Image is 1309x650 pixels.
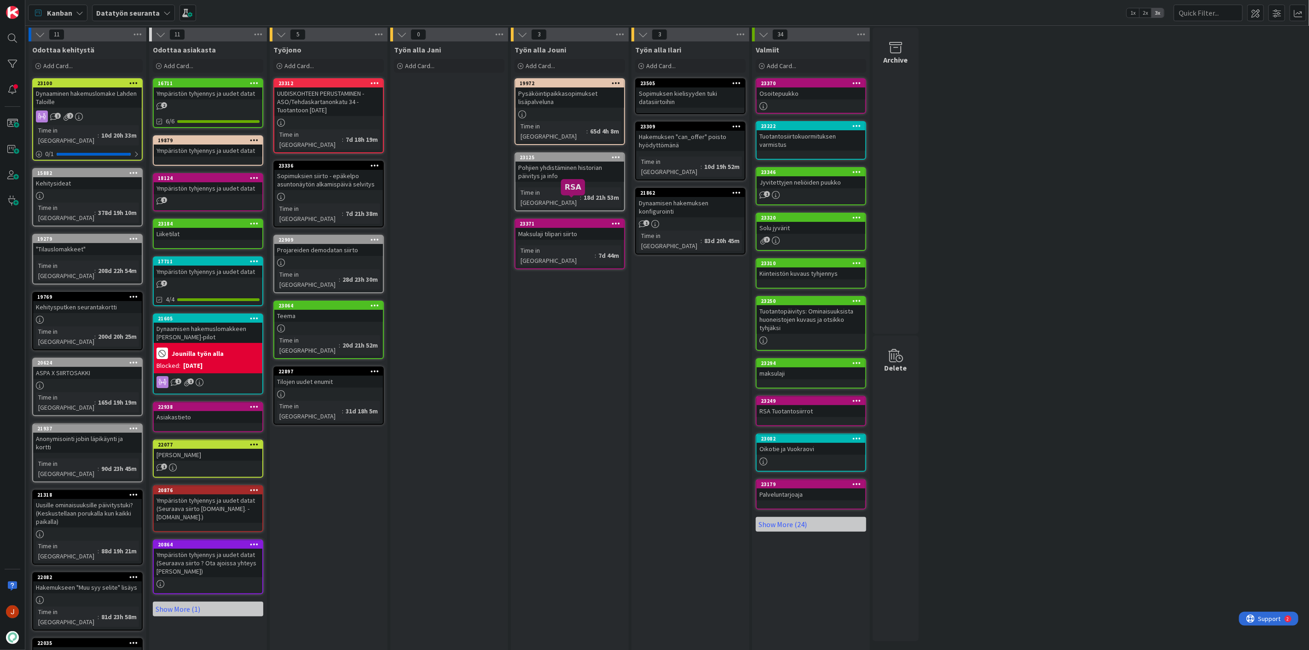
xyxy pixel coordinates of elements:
[640,123,745,130] div: 23309
[274,310,383,322] div: Teema
[756,258,866,289] a: 23310Kiinteistön kuvaus tyhjennys
[515,87,624,108] div: Pysäköintipaikkasopimukset lisäpalveluna
[580,192,581,203] span: :
[33,424,142,453] div: 21937Anonymisointi jobin läpikäynti ja kortti
[581,192,621,203] div: 18d 21h 53m
[639,157,701,177] div: Time in [GEOGRAPHIC_DATA]
[94,397,96,407] span: :
[154,145,262,157] div: Ympäristön tyhjennys ja uudet datat
[1139,8,1152,17] span: 2x
[158,137,262,144] div: 19879
[761,123,865,129] div: 23222
[277,269,339,290] div: Time in [GEOGRAPHIC_DATA]
[33,79,142,87] div: 23100
[36,203,94,223] div: Time in [GEOGRAPHIC_DATA]
[277,335,339,355] div: Time in [GEOGRAPHIC_DATA]
[99,546,139,556] div: 88d 19h 21m
[757,222,865,234] div: Solu jyvärit
[36,541,98,561] div: Time in [GEOGRAPHIC_DATA]
[757,168,865,176] div: 23346
[158,487,262,493] div: 20876
[290,29,306,40] span: 5
[36,125,98,145] div: Time in [GEOGRAPHIC_DATA]
[274,302,383,310] div: 23064
[6,605,19,618] img: JM
[158,258,262,265] div: 17711
[154,257,262,266] div: 17711
[154,540,262,549] div: 20864
[55,113,61,119] span: 1
[342,209,343,219] span: :
[274,170,383,190] div: Sopimuksien siirto - epäkelpo asuntonäytön alkamispäivä selvitys
[531,29,547,40] span: 3
[32,358,143,416] a: 20624ASPA X SIIRTOSAKKITime in [GEOGRAPHIC_DATA]:165d 19h 19m
[32,292,143,350] a: 19769Kehitysputken seurantakorttiTime in [GEOGRAPHIC_DATA]:200d 20h 25m
[274,162,383,170] div: 23336
[33,359,142,367] div: 20624
[153,135,263,166] a: 19879Ympäristön tyhjennys ja uudet datat
[640,190,745,196] div: 21862
[175,378,181,384] span: 1
[761,80,865,87] div: 23370
[37,574,142,580] div: 22082
[278,162,383,169] div: 23336
[274,236,383,256] div: 22909Projareiden demodatan siirto
[515,79,624,87] div: 19972
[278,237,383,243] div: 22909
[515,153,624,162] div: 23125
[636,189,745,197] div: 21862
[32,490,143,565] a: 21318Uusille ominaisuuksille päivitystuki? (Keskustellaan porukalla kun kaikki paikalla)Time in [...
[33,293,142,301] div: 19769
[635,188,746,255] a: 21862Dynaamisen hakemuksen konfigurointiTime in [GEOGRAPHIC_DATA]:83d 20h 45m
[158,80,262,87] div: 16711
[154,136,262,145] div: 19879
[33,87,142,108] div: Dynaaminen hakemuslomake Lahden Taloille
[636,122,745,131] div: 23309
[33,573,142,593] div: 22082Hakemukseen "Muu syy selite" lisäys
[1152,8,1164,17] span: 3x
[757,168,865,188] div: 23346Jyvitettyjen neliöiden puukko
[161,197,167,203] span: 1
[342,406,343,416] span: :
[761,298,865,304] div: 23250
[37,80,142,87] div: 23100
[32,424,143,482] a: 21937Anonymisointi jobin läpikäynti ja korttiTime in [GEOGRAPHIC_DATA]:90d 23h 45m
[757,122,865,130] div: 23222
[166,116,174,126] span: 6/6
[343,406,380,416] div: 31d 18h 5m
[33,581,142,593] div: Hakemukseen "Muu syy selite" lisäys
[701,162,702,172] span: :
[32,572,143,631] a: 22082Hakemukseen "Muu syy selite" lisäysTime in [GEOGRAPHIC_DATA]:81d 23h 58m
[154,220,262,240] div: 23184Liiketilat
[154,266,262,278] div: Ympäristön tyhjennys ja uudet datat
[153,485,263,532] a: 20876Ympäristön tyhjennys ja uudet datat (Seuraava siirto [DOMAIN_NAME]. - [DOMAIN_NAME].)
[757,297,865,305] div: 23250
[98,464,99,474] span: :
[274,79,383,116] div: 23312UUDISKOHTEEN PERUSTAMINEN - ASO/Tehdaskartanonkatu 34 - Tuotantoon [DATE]
[756,358,866,389] a: 23294maksulaji
[757,397,865,405] div: 23249
[33,169,142,189] div: 15882Kehitysideat
[99,464,139,474] div: 90d 23h 45m
[164,62,193,70] span: Add Card...
[518,187,580,208] div: Time in [GEOGRAPHIC_DATA]
[37,360,142,366] div: 20624
[757,214,865,234] div: 23320Solu jyvärit
[47,7,72,18] span: Kanban
[36,261,94,281] div: Time in [GEOGRAPHIC_DATA]
[153,313,263,395] a: 21605Dynaamisen hakemuslomakkeen [PERSON_NAME]-pilotJounilla työn allaBlocked:[DATE]
[757,176,865,188] div: Jyvitettyjen neliöiden puukko
[636,122,745,151] div: 23309Hakemuksen "can_offer" poisto hyödyttömänä
[6,631,19,644] img: avatar
[761,398,865,404] div: 23249
[33,491,142,528] div: 21318Uusille ominaisuuksille päivitystuki? (Keskustellaan porukalla kun kaikki paikalla)
[96,397,139,407] div: 165d 19h 19m
[161,102,167,108] span: 2
[756,434,866,472] a: 23082Oikotie ja Vuokraovi
[32,168,143,226] a: 15882KehitysideatTime in [GEOGRAPHIC_DATA]:378d 19h 10m
[188,378,194,384] span: 1
[154,403,262,411] div: 22938
[515,162,624,182] div: Pohjien yhdistäminen historian päivitys ja info
[33,177,142,189] div: Kehitysideat
[156,361,180,371] div: Blocked:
